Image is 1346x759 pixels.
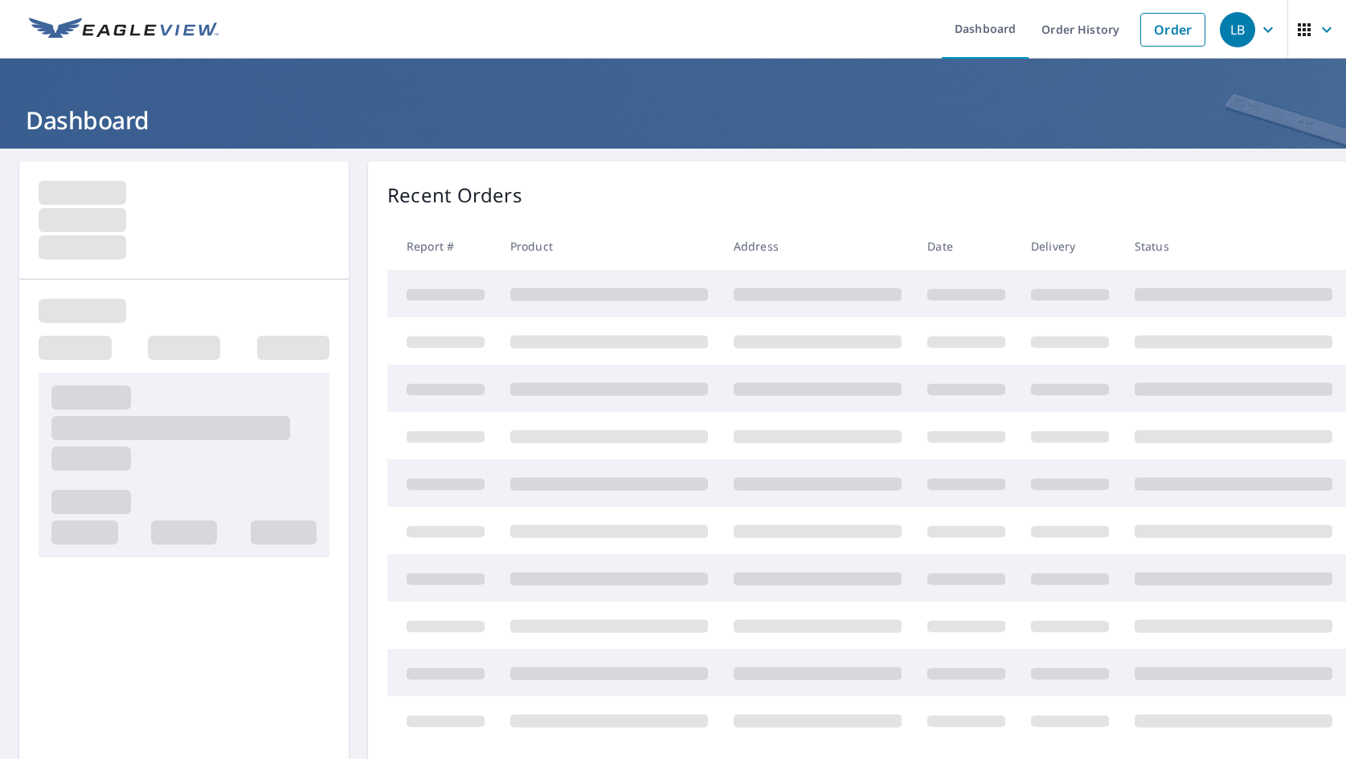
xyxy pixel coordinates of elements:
th: Status [1122,222,1345,270]
p: Recent Orders [387,181,522,210]
a: Order [1140,13,1205,47]
h1: Dashboard [19,104,1327,137]
th: Report # [387,222,497,270]
th: Delivery [1018,222,1122,270]
th: Address [721,222,914,270]
img: EV Logo [29,18,219,42]
th: Product [497,222,721,270]
th: Date [914,222,1018,270]
div: LB [1220,12,1255,47]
